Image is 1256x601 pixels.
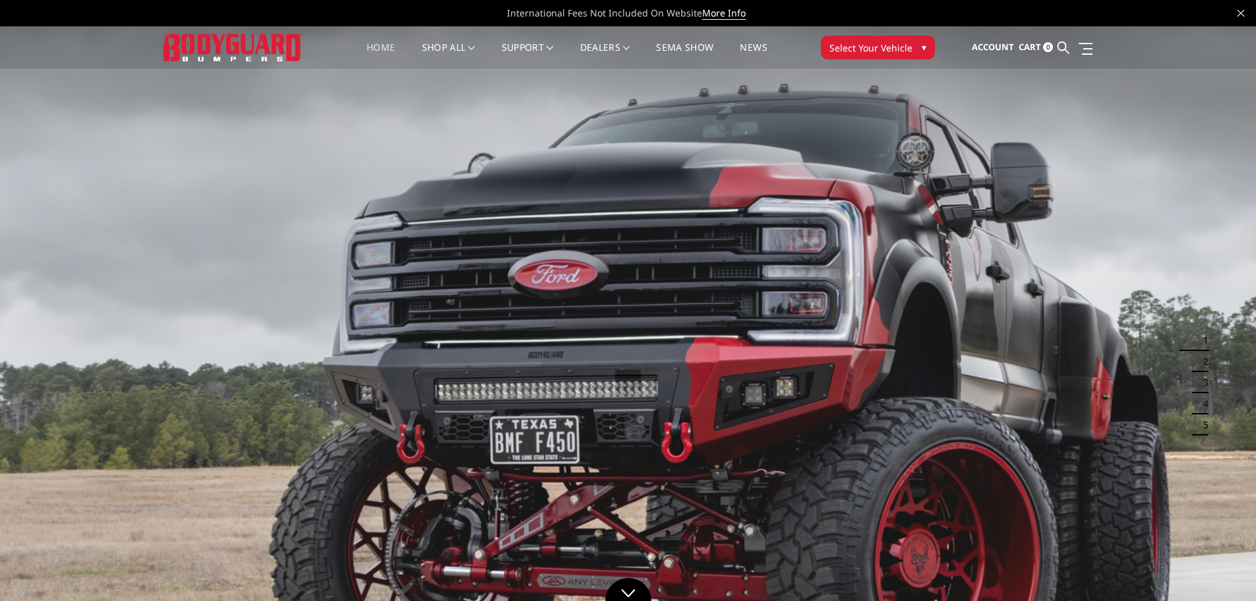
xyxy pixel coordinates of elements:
span: Account [972,41,1014,53]
button: 1 of 5 [1195,330,1209,351]
a: shop all [422,43,475,69]
a: Support [502,43,554,69]
a: Home [367,43,395,69]
button: 2 of 5 [1195,351,1209,372]
a: More Info [702,7,746,20]
a: SEMA Show [656,43,713,69]
span: 0 [1043,42,1053,52]
a: Account [972,30,1014,65]
button: Select Your Vehicle [821,36,935,59]
img: BODYGUARD BUMPERS [164,34,302,61]
button: 3 of 5 [1195,372,1209,393]
a: News [740,43,767,69]
a: Click to Down [605,578,651,601]
span: Cart [1019,41,1041,53]
button: 5 of 5 [1195,414,1209,435]
a: Cart 0 [1019,30,1053,65]
span: Select Your Vehicle [829,41,912,55]
a: Dealers [580,43,630,69]
span: ▾ [922,40,926,54]
button: 4 of 5 [1195,393,1209,414]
